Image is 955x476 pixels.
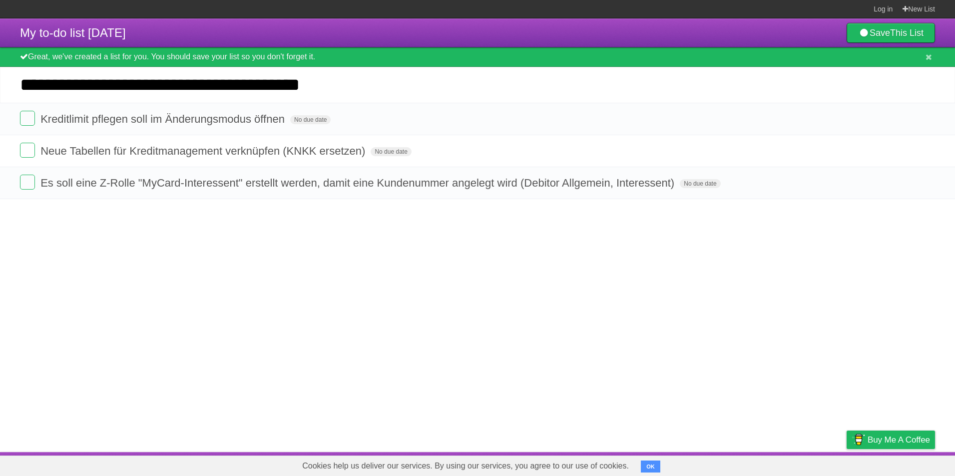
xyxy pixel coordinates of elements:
[40,177,677,189] span: Es soll eine Z-Rolle "MyCard-Interessent" erstellt werden, damit eine Kundenummer angelegt wird (...
[20,26,126,39] span: My to-do list [DATE]
[747,455,787,474] a: Developers
[292,456,639,476] span: Cookies help us deliver our services. By using our services, you agree to our use of cookies.
[40,113,287,125] span: Kreditlimit pflegen soll im Änderungsmodus öffnen
[852,431,865,448] img: Buy me a coffee
[290,115,331,124] span: No due date
[20,111,35,126] label: Done
[872,455,935,474] a: Suggest a feature
[868,431,930,449] span: Buy me a coffee
[680,179,720,188] span: No due date
[20,175,35,190] label: Done
[641,461,660,473] button: OK
[20,143,35,158] label: Done
[371,147,411,156] span: No due date
[714,455,735,474] a: About
[847,23,935,43] a: SaveThis List
[40,145,368,157] span: Neue Tabellen für Kreditmanagement verknüpfen (KNKK ersetzen)
[800,455,822,474] a: Terms
[847,431,935,449] a: Buy me a coffee
[834,455,860,474] a: Privacy
[890,28,924,38] b: This List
